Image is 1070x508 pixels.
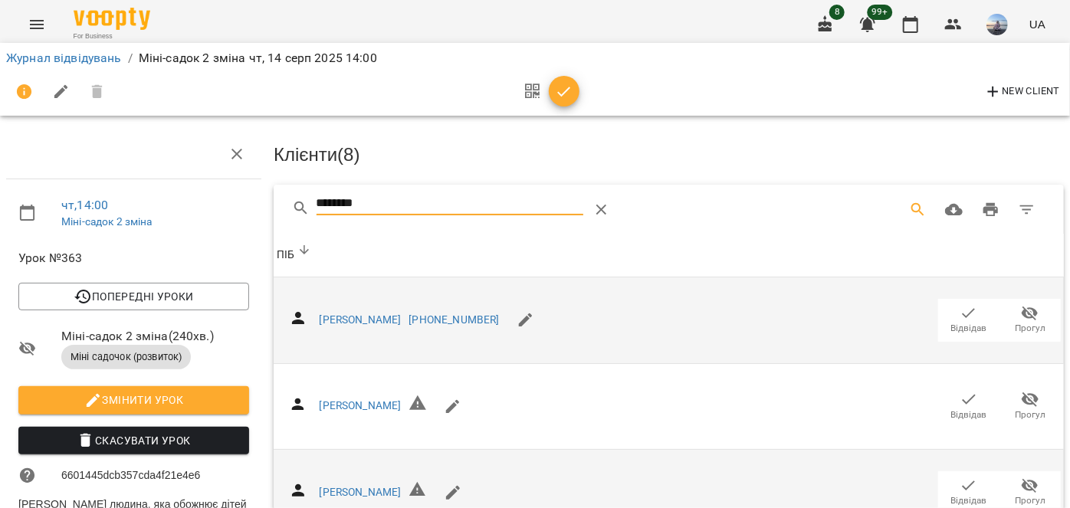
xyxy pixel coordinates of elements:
button: Завантажити CSV [936,192,973,228]
span: Відвідав [951,494,987,507]
button: Друк [973,192,1009,228]
a: [PHONE_NUMBER] [409,313,499,326]
a: [PERSON_NAME] [320,313,402,326]
a: Міні-садок 2 зміна [61,215,153,228]
span: Урок №363 [18,249,249,267]
span: Міні садочок (розвиток) [61,350,191,364]
a: [PERSON_NAME] [320,399,402,411]
span: Прогул [1015,494,1045,507]
button: Скасувати Урок [18,427,249,454]
li: / [128,49,133,67]
button: New Client [980,80,1064,104]
span: Міні-садок 2 зміна ( 240 хв. ) [61,327,249,346]
button: Прогул [999,299,1061,342]
button: Відвідав [938,299,999,342]
h3: Клієнти ( 8 ) [274,145,1064,165]
span: ПІБ [277,246,1061,264]
button: Відвідав [938,385,999,428]
img: Voopty Logo [74,8,150,30]
button: Змінити урок [18,386,249,414]
li: 6601445dcb357cda4f21e4e6 [6,460,261,491]
span: 99+ [868,5,893,20]
button: Menu [18,6,55,43]
a: чт , 14:00 [61,198,108,212]
span: Прогул [1015,322,1045,335]
a: [PERSON_NAME] [320,486,402,498]
span: Змінити урок [31,391,237,409]
nav: breadcrumb [6,49,1064,67]
div: ПІБ [277,246,294,264]
span: Попередні уроки [31,287,237,306]
button: Фільтр [1009,192,1045,228]
button: Search [900,192,937,228]
button: Прогул [999,385,1061,428]
span: Відвідав [951,322,987,335]
h6: Невірний формат телефону ${ phone } [409,480,427,505]
div: Table Toolbar [274,185,1064,234]
span: New Client [984,83,1060,101]
a: Журнал відвідувань [6,51,122,65]
span: Відвідав [951,408,987,421]
p: Міні-садок 2 зміна чт, 14 серп 2025 14:00 [139,49,377,67]
img: a5695baeaf149ad4712b46ffea65b4f5.jpg [986,14,1008,35]
button: Попередні уроки [18,283,249,310]
button: UA [1023,10,1052,38]
h6: Невірний формат телефону ${ phone } [409,394,427,418]
span: UA [1029,16,1045,32]
span: Прогул [1015,408,1045,421]
span: 8 [829,5,845,20]
span: For Business [74,31,150,41]
span: Скасувати Урок [31,431,237,450]
input: Search [317,192,584,216]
